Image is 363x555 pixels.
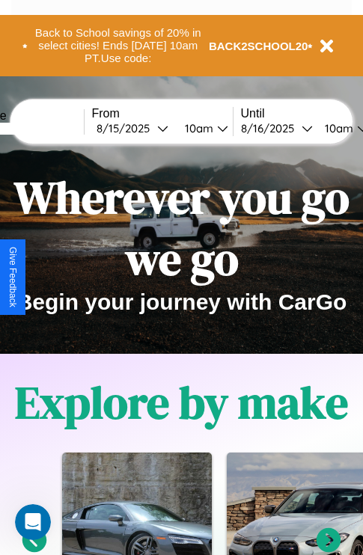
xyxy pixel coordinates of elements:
[15,504,51,540] iframe: Intercom live chat
[15,372,348,433] h1: Explore by make
[92,107,233,120] label: From
[317,121,357,135] div: 10am
[97,121,157,135] div: 8 / 15 / 2025
[173,120,233,136] button: 10am
[177,121,217,135] div: 10am
[7,247,18,307] div: Give Feedback
[209,40,308,52] b: BACK2SCHOOL20
[241,121,302,135] div: 8 / 16 / 2025
[92,120,173,136] button: 8/15/2025
[28,22,209,69] button: Back to School savings of 20% in select cities! Ends [DATE] 10am PT.Use code:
